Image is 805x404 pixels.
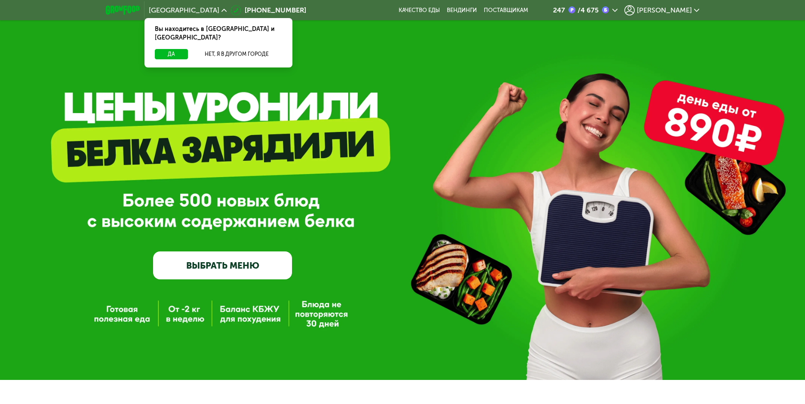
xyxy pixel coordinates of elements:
div: 247 [553,7,565,14]
button: Да [155,49,188,59]
a: Качество еды [399,7,440,14]
div: 4 675 [575,7,599,14]
a: ВЫБРАТЬ МЕНЮ [153,251,292,279]
span: [GEOGRAPHIC_DATA] [149,7,219,14]
div: поставщикам [484,7,528,14]
span: [PERSON_NAME] [637,7,692,14]
a: Вендинги [447,7,477,14]
button: Нет, я в другом городе [191,49,282,59]
span: / [578,6,581,14]
a: [PHONE_NUMBER] [231,5,306,15]
div: Вы находитесь в [GEOGRAPHIC_DATA] и [GEOGRAPHIC_DATA]? [144,18,292,49]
